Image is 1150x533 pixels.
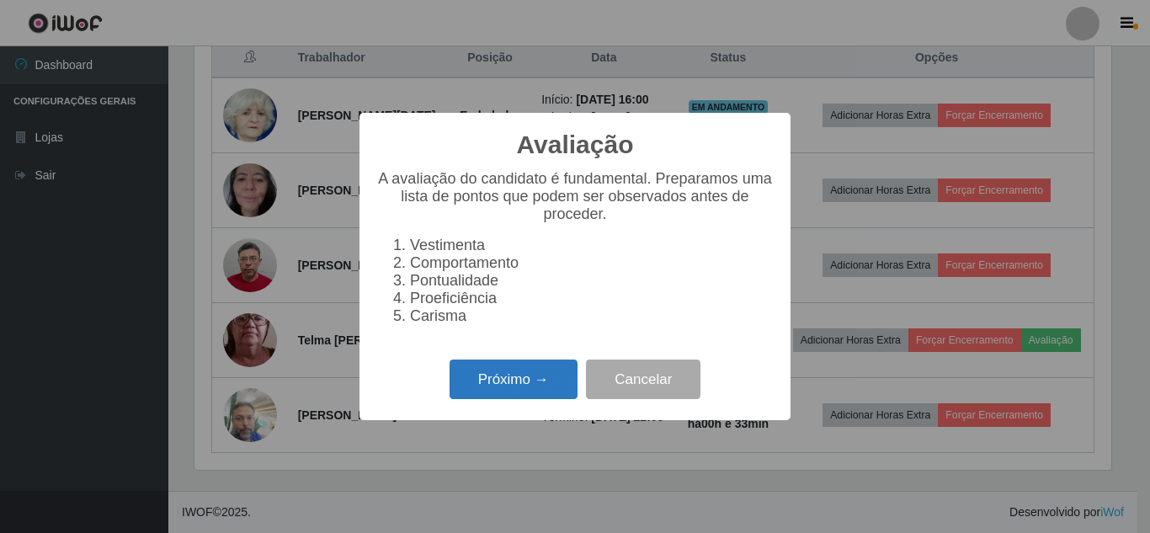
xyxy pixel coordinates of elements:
[376,170,774,223] p: A avaliação do candidato é fundamental. Preparamos uma lista de pontos que podem ser observados a...
[410,307,774,325] li: Carisma
[410,290,774,307] li: Proeficiência
[410,254,774,272] li: Comportamento
[517,130,634,160] h2: Avaliação
[410,272,774,290] li: Pontualidade
[450,360,578,399] button: Próximo →
[410,237,774,254] li: Vestimenta
[586,360,700,399] button: Cancelar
